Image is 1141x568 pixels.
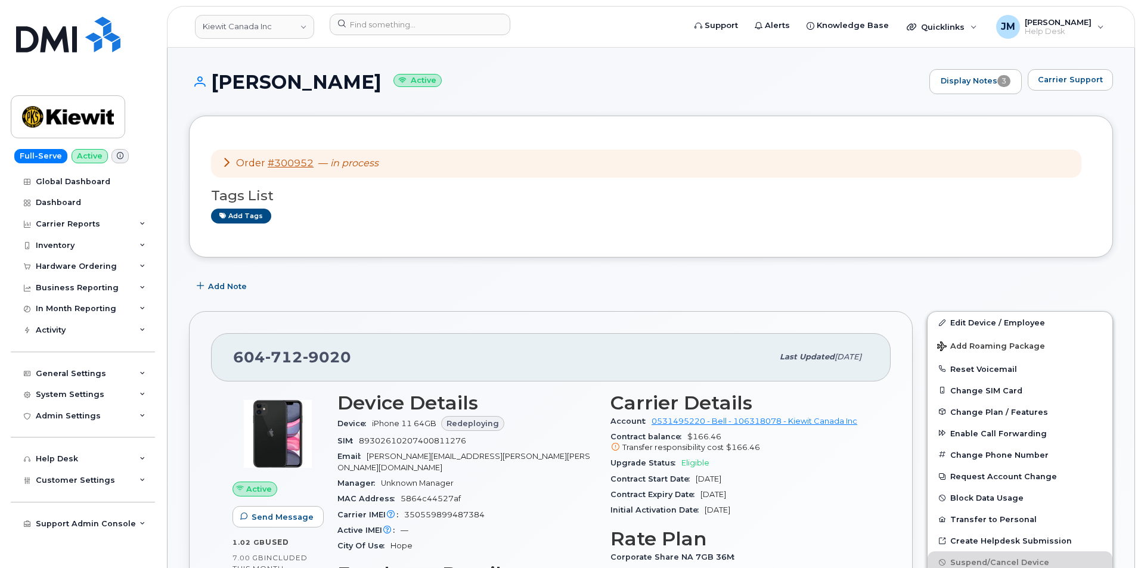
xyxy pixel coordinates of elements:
h3: Device Details [337,392,596,414]
span: iPhone 11 64GB [372,419,436,428]
span: 7.00 GB [232,554,264,562]
button: Change SIM Card [928,380,1112,401]
span: $166.46 [610,432,869,454]
span: Account [610,417,652,426]
span: Eligible [681,458,709,467]
span: Transfer responsibility cost [622,443,724,452]
span: Contract Expiry Date [610,490,700,499]
span: Enable Call Forwarding [950,429,1047,437]
span: 350559899487384 [404,510,485,519]
span: Manager [337,479,381,488]
span: Suspend/Cancel Device [950,558,1049,567]
span: Add Roaming Package [937,342,1045,353]
a: Add tags [211,209,271,224]
span: Hope [390,541,413,550]
em: in process [330,157,379,169]
span: [DATE] [835,352,861,361]
span: 5864c44527af [401,494,461,503]
h1: [PERSON_NAME] [189,72,923,92]
img: iPhone_11.jpg [242,398,314,470]
span: 712 [265,348,303,366]
h3: Carrier Details [610,392,869,414]
a: #300952 [268,157,314,169]
span: Carrier IMEI [337,510,404,519]
span: Carrier Support [1038,74,1103,85]
span: [DATE] [705,505,730,514]
iframe: Messenger Launcher [1089,516,1132,559]
span: $166.46 [726,443,760,452]
span: — [318,157,379,169]
span: Order [236,157,265,169]
span: Send Message [252,511,314,523]
span: 604 [233,348,351,366]
button: Request Account Change [928,465,1112,487]
small: Active [393,74,442,88]
button: Add Note [189,275,257,297]
button: Transfer to Personal [928,508,1112,530]
button: Carrier Support [1028,69,1113,91]
span: Contract Start Date [610,474,696,483]
button: Block Data Usage [928,487,1112,508]
button: Change Plan / Features [928,401,1112,423]
span: Device [337,419,372,428]
span: Add Note [208,281,247,292]
span: Contract balance [610,432,687,441]
span: Active IMEI [337,526,401,535]
button: Add Roaming Package [928,333,1112,358]
a: Edit Device / Employee [928,312,1112,333]
span: used [265,538,289,547]
span: MAC Address [337,494,401,503]
button: Send Message [232,506,324,527]
span: [DATE] [696,474,721,483]
span: Active [246,483,272,495]
span: 9020 [303,348,351,366]
span: Change Plan / Features [950,407,1048,416]
a: 0531495220 - Bell - 106318078 - Kiewit Canada Inc [652,417,857,426]
span: Email [337,452,367,461]
button: Reset Voicemail [928,358,1112,380]
a: Display Notes3 [929,69,1022,94]
span: Redeploying [447,418,499,429]
span: SIM [337,436,359,445]
h3: Rate Plan [610,528,869,550]
span: City Of Use [337,541,390,550]
span: 1.02 GB [232,538,265,547]
span: Initial Activation Date [610,505,705,514]
span: Unknown Manager [381,479,454,488]
span: — [401,526,408,535]
span: Upgrade Status [610,458,681,467]
span: Corporate Share NA 7GB 36M [610,553,740,561]
span: 89302610207400811276 [359,436,466,445]
span: [DATE] [700,490,726,499]
h3: Tags List [211,188,1091,203]
a: Create Helpdesk Submission [928,530,1112,551]
button: Change Phone Number [928,444,1112,465]
span: 3 [997,75,1010,87]
button: Enable Call Forwarding [928,423,1112,444]
span: Last updated [780,352,835,361]
span: [PERSON_NAME][EMAIL_ADDRESS][PERSON_NAME][PERSON_NAME][DOMAIN_NAME] [337,452,590,471]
